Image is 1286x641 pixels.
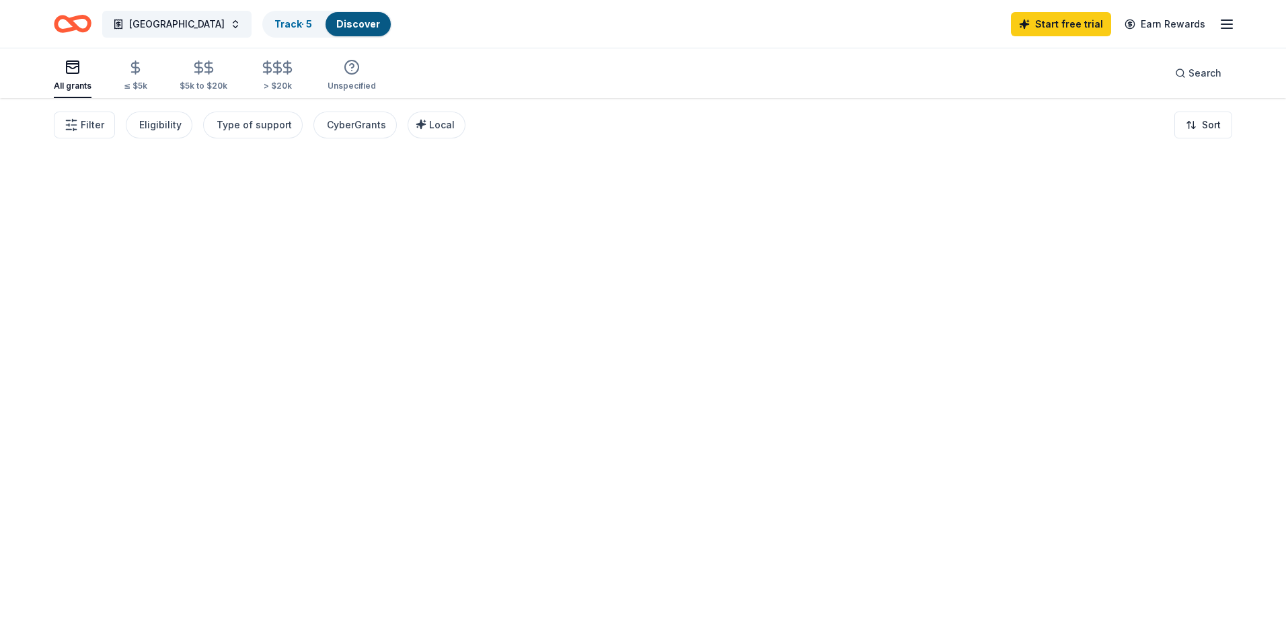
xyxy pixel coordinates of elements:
button: Unspecified [328,54,376,98]
a: Start free trial [1011,12,1111,36]
span: Filter [81,117,104,133]
span: Local [429,119,455,130]
button: [GEOGRAPHIC_DATA] [102,11,252,38]
div: > $20k [260,81,295,91]
span: Sort [1202,117,1221,133]
button: Sort [1174,112,1232,138]
button: All grants [54,54,91,98]
button: CyberGrants [313,112,397,138]
button: Search [1164,60,1232,87]
div: All grants [54,81,91,91]
button: ≤ $5k [124,54,147,98]
a: Track· 5 [274,18,312,30]
div: Type of support [217,117,292,133]
a: Home [54,8,91,40]
button: Filter [54,112,115,138]
button: $5k to $20k [180,54,227,98]
div: CyberGrants [327,117,386,133]
a: Discover [336,18,380,30]
button: Type of support [203,112,303,138]
div: Unspecified [328,81,376,91]
button: Local [408,112,465,138]
button: Track· 5Discover [262,11,392,38]
button: Eligibility [126,112,192,138]
a: Earn Rewards [1117,12,1213,36]
div: ≤ $5k [124,81,147,91]
div: Eligibility [139,117,182,133]
span: Search [1188,65,1221,81]
button: > $20k [260,54,295,98]
div: $5k to $20k [180,81,227,91]
span: [GEOGRAPHIC_DATA] [129,16,225,32]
